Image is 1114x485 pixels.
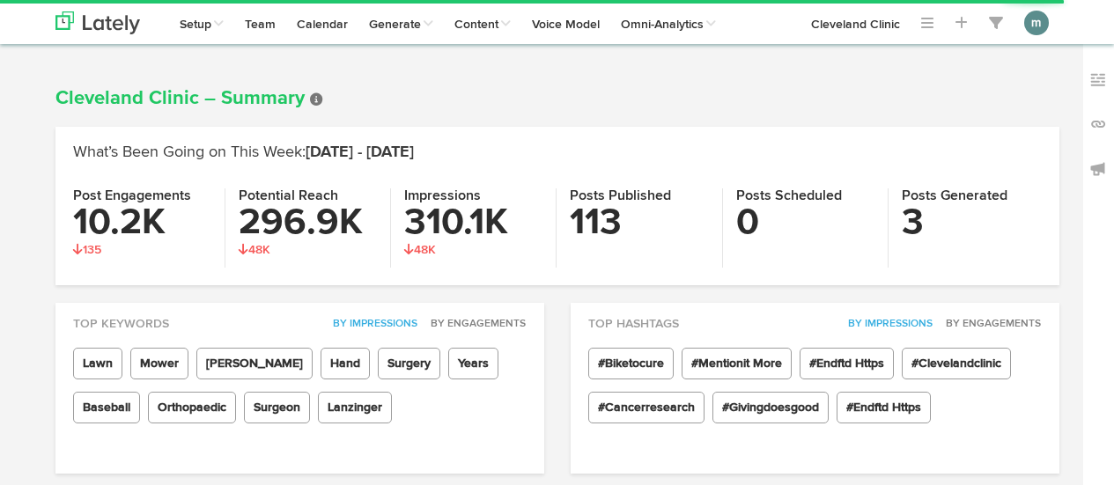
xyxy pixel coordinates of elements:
h4: Impressions [404,188,542,204]
button: By Impressions [838,315,933,333]
span: Baseball [73,392,140,423]
span: #Givingdoesgood [712,392,829,423]
img: keywords_off.svg [1089,71,1107,89]
h3: 310.1K [404,204,542,241]
span: #Endftd Https [837,392,931,423]
span: Surgeon [244,392,310,423]
span: #Mentionit More [682,348,792,379]
span: Years [448,348,498,379]
span: [DATE] - [DATE] [306,144,414,160]
div: Top Hashtags [571,303,1059,333]
h4: Post Engagements [73,188,211,204]
h2: What’s Been Going on This Week: [73,144,1042,162]
img: announcements_off.svg [1089,160,1107,178]
span: 48K [404,244,436,256]
span: Lawn [73,348,122,379]
img: links_off.svg [1089,115,1107,133]
span: Mower [130,348,188,379]
span: Lanzinger [318,392,392,423]
h1: Cleveland Clinic – Summary [55,88,1059,109]
span: #Clevelandclinic [902,348,1011,379]
button: By Engagements [421,315,527,333]
h3: 113 [570,204,708,241]
button: By Impressions [323,315,418,333]
span: 135 [73,244,101,256]
h3: 0 [736,204,874,241]
span: Orthopaedic [148,392,236,423]
span: #Biketocure [588,348,674,379]
h3: 10.2K [73,204,211,241]
span: #Endftd Https [800,348,894,379]
h4: Posts Generated [902,188,1041,204]
h3: 3 [902,204,1041,241]
h4: Potential Reach [239,188,377,204]
span: Surgery [378,348,440,379]
span: 48K [239,244,270,256]
h4: Posts Scheduled [736,188,874,204]
span: #Cancerresearch [588,392,705,423]
span: Hand [321,348,370,379]
div: Top Keywords [55,303,544,333]
h3: 296.9K [239,204,377,241]
span: [PERSON_NAME] [196,348,313,379]
button: m [1024,11,1049,35]
h4: Posts Published [570,188,708,204]
button: By Engagements [936,315,1042,333]
img: logo_lately_bg_light.svg [55,11,140,34]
